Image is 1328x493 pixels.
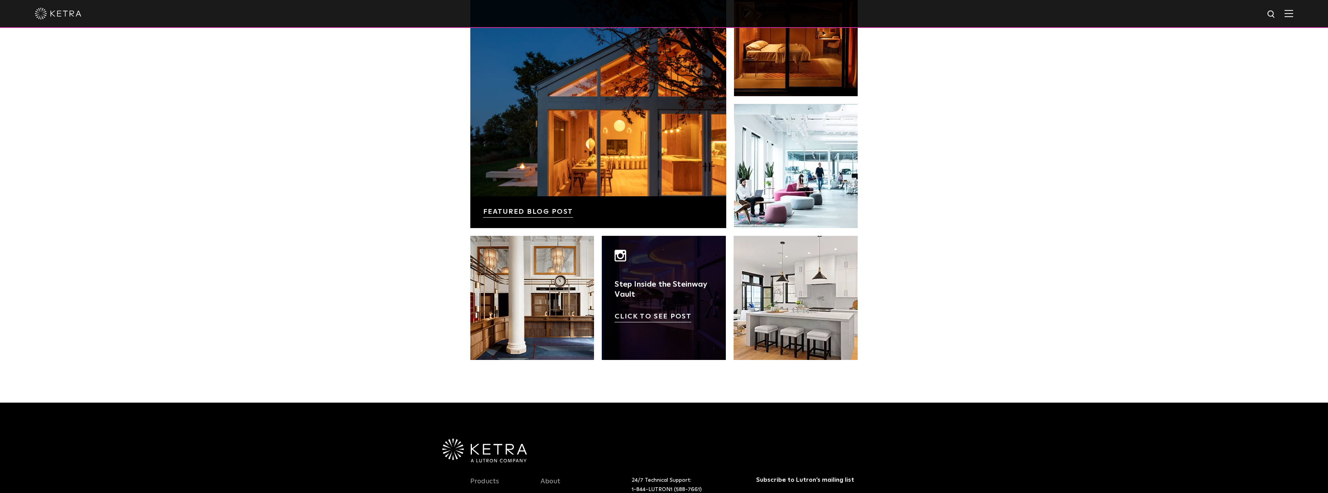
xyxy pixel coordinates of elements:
[1285,10,1293,17] img: Hamburger%20Nav.svg
[35,8,81,19] img: ketra-logo-2019-white
[442,439,527,463] img: Ketra-aLutronCo_White_RGB
[1267,10,1276,19] img: search icon
[632,487,702,492] a: 1-844-LUTRON1 (588-7661)
[756,476,856,484] h3: Subscribe to Lutron’s mailing list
